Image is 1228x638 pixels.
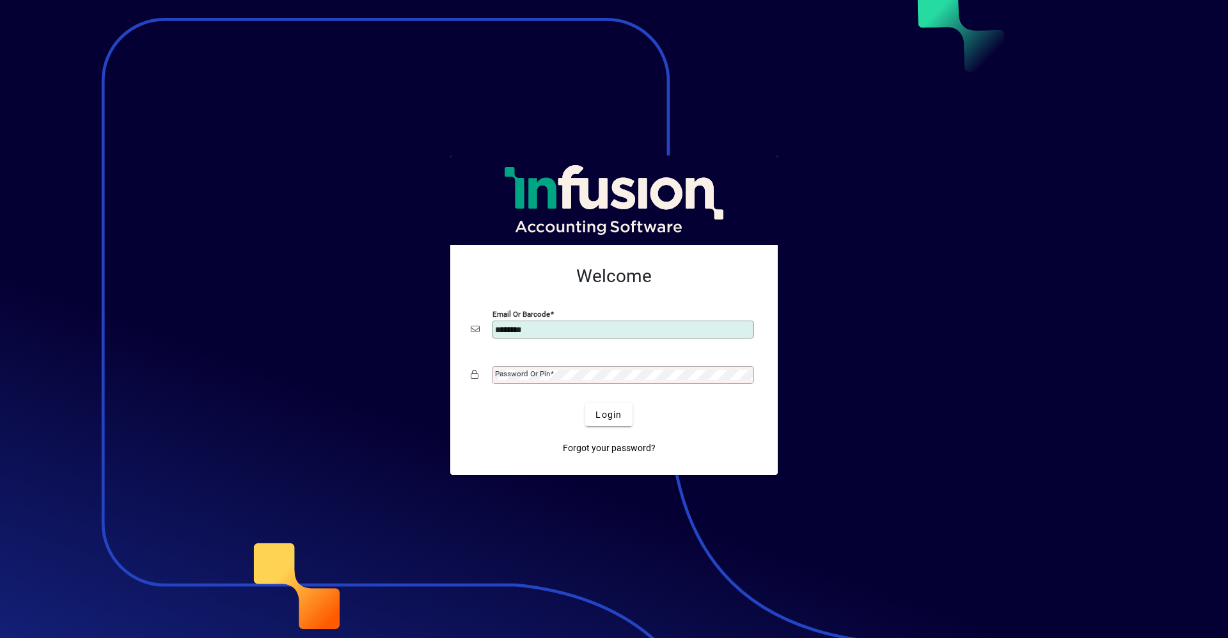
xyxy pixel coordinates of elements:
[595,408,622,422] span: Login
[495,369,550,378] mat-label: Password or Pin
[563,442,656,455] span: Forgot your password?
[471,266,757,287] h2: Welcome
[492,310,550,319] mat-label: Email or Barcode
[585,403,632,426] button: Login
[558,436,661,459] a: Forgot your password?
